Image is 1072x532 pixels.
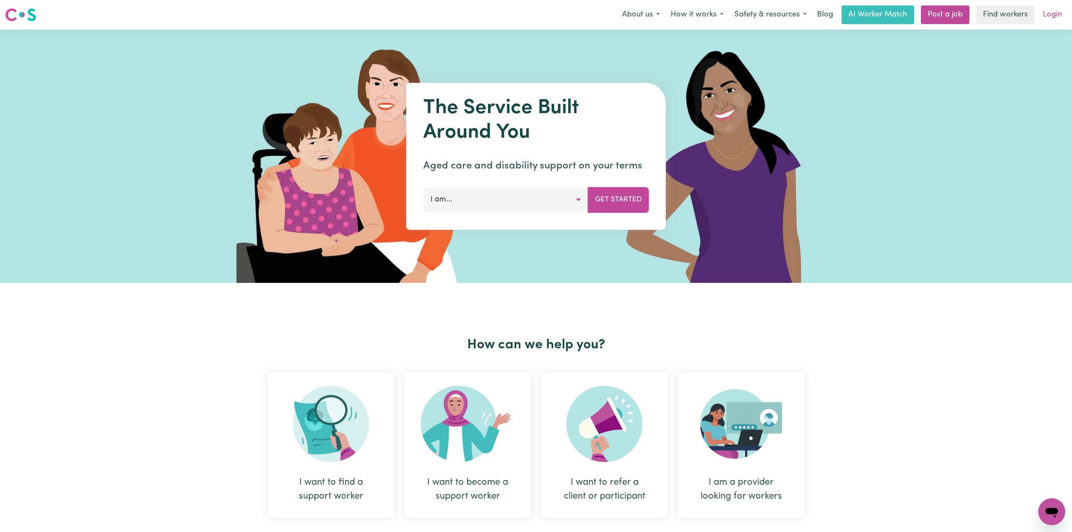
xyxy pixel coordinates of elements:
[566,386,642,462] img: Refer
[842,5,914,24] a: AI Worker Match
[561,475,647,503] div: I want to refer a client or participant
[263,337,809,353] h2: How can we help you?
[976,5,1034,24] a: Find workers
[1038,498,1065,525] iframe: Button to launch messaging window
[404,372,531,518] div: I want to become a support worker
[423,187,588,212] button: I am...
[5,5,36,24] a: Careseekers logo
[698,475,784,503] div: I am a provider looking for workers
[421,386,514,462] img: Become Worker
[617,6,665,24] button: About us
[425,475,511,503] div: I want to become a support worker
[921,5,969,24] a: Post a job
[729,6,812,24] button: Safety & resources
[423,96,649,145] h1: The Service Built Around You
[700,386,782,462] img: Provider
[423,158,649,174] p: Aged care and disability support on your terms
[288,475,374,503] div: I want to find a support worker
[293,386,369,462] img: Search
[665,6,729,24] button: How it works
[588,187,649,212] button: Get Started
[5,7,36,22] img: Careseekers logo
[541,372,668,518] div: I want to refer a client or participant
[268,372,394,518] div: I want to find a support worker
[812,5,838,24] a: Blog
[678,372,804,518] div: I am a provider looking for workers
[1038,5,1067,24] a: Login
